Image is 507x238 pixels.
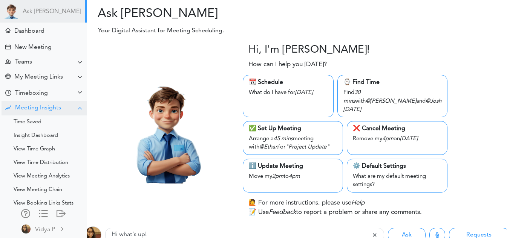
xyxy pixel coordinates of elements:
div: Time Your Goals [5,90,11,97]
i: 45 mins [274,136,293,142]
div: Log out [57,209,66,217]
div: What do I have for [249,87,328,97]
div: 📆 Schedule [249,78,328,87]
i: @[PERSON_NAME] [366,99,416,104]
i: Help [351,200,365,206]
div: Arrange a meeting with for [249,133,337,152]
p: Your Digital Assistant for Meeting Scheduling. [93,26,387,35]
div: ℹ️ Update Meeting [249,162,337,171]
div: New Meeting [14,44,52,51]
div: View Time Graph [14,147,55,151]
img: Powered by TEAMCAL AI [4,4,19,19]
img: Theo.png [113,78,219,183]
div: Share Meeting Link [5,74,11,81]
p: 🙋 For more instructions, please use [248,198,365,208]
div: View Meeting Analytics [14,174,70,178]
div: Vidya P [35,225,55,234]
div: Find with and [343,87,441,114]
div: Meeting Dashboard [5,28,11,33]
div: Manage Members and Externals [21,209,30,217]
i: 2pm [272,174,283,179]
div: Timeboxing [15,90,48,97]
div: ⌚️ Find Time [343,78,441,87]
i: Feedback [269,209,296,215]
i: "Project Update" [285,144,329,150]
i: @Josh [426,99,441,104]
div: Time Saved [14,120,41,124]
a: Ask [PERSON_NAME] [23,8,81,15]
i: 30 mins [343,90,360,104]
div: Remove my on [353,133,441,144]
i: [DATE] [295,90,313,96]
i: @Ethan [259,144,278,150]
div: My Meeting Links [14,74,63,81]
div: ⚙️ Default Settings [353,162,441,171]
div: Dashboard [14,28,44,35]
img: 2Q== [21,224,31,233]
h2: Ask [PERSON_NAME] [92,7,291,21]
div: Insight Dashboard [14,134,58,138]
div: Teams [15,59,32,66]
div: Move my to [249,171,337,181]
div: Meeting Insights [15,105,61,112]
i: 4pm [289,174,300,179]
i: [DATE] [400,136,418,142]
div: ❌ Cancel Meeting [353,124,441,133]
i: [DATE] [343,107,361,112]
div: View Time Distribution [14,161,68,165]
h3: Hi, I'm [PERSON_NAME]! [248,44,370,57]
a: Vidya P [1,220,86,237]
div: ✅ Set Up Meeting [249,124,337,133]
i: 4pm [382,136,394,142]
p: 📝 Use to report a problem or share any comments. [248,208,422,217]
p: How can I help you [DATE]? [248,60,327,70]
a: Change side menu [39,209,48,220]
div: View Meeting Chain [14,188,62,192]
div: Create Meeting [5,44,11,50]
div: What are my default meeting settings? [353,171,441,189]
div: Show only icons [39,209,48,217]
div: View Booking Links Stats [14,202,74,205]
